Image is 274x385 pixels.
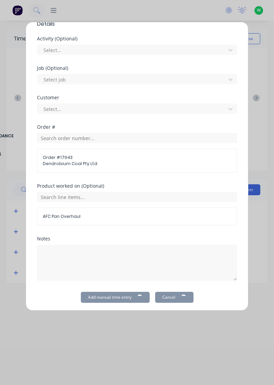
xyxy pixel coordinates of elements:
div: Order # [37,125,237,129]
input: Search line items... [37,192,237,202]
span: Details [37,20,237,28]
input: Search order number... [37,133,237,143]
div: Job (Optional) [37,66,237,71]
div: Product worked on (Optional) [37,184,237,188]
button: Cancel [155,292,194,303]
span: Dendrobium Coal Pty Ltd [43,161,231,167]
div: Notes [37,236,237,241]
div: Customer [37,95,237,100]
div: Activity (Optional) [37,36,237,41]
span: AFC Pan Overhaul [43,213,231,220]
span: Order # 17943 [43,154,231,161]
button: Add manual time entry [81,292,150,303]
